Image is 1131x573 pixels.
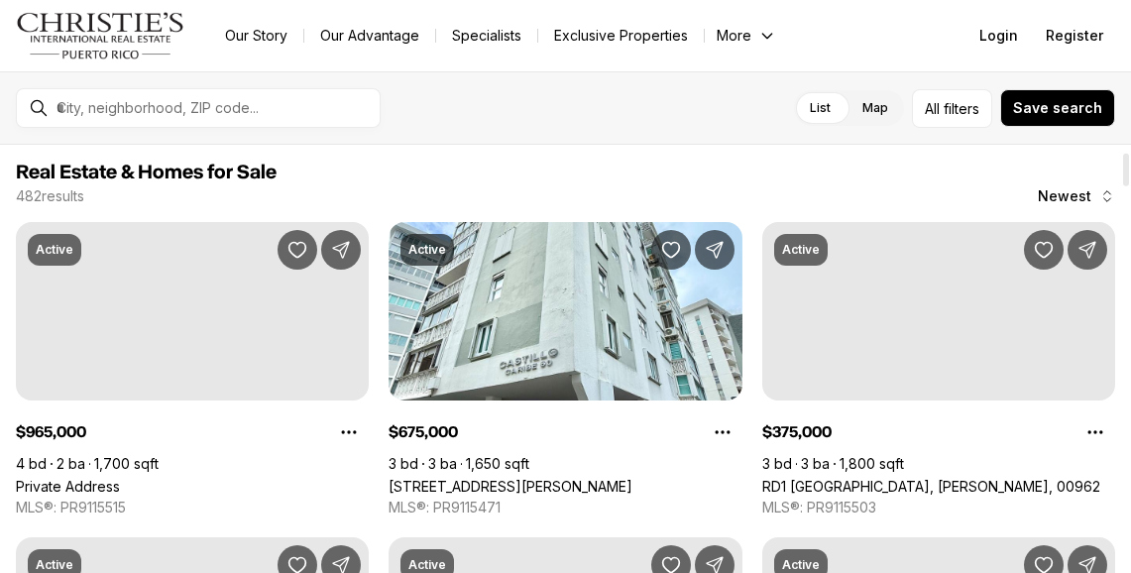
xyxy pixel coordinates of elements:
[705,22,788,50] button: More
[1038,188,1091,204] span: Newest
[36,557,73,573] p: Active
[703,412,742,452] button: Property options
[1026,176,1127,216] button: Newest
[1046,28,1103,44] span: Register
[36,242,73,258] p: Active
[209,22,303,50] a: Our Story
[847,90,904,126] label: Map
[436,22,537,50] a: Specialists
[321,230,361,270] button: Share Property
[16,478,120,495] a: Private Address
[979,28,1018,44] span: Login
[329,412,369,452] button: Property options
[925,98,940,119] span: All
[912,89,992,128] button: Allfilters
[944,98,979,119] span: filters
[794,90,847,126] label: List
[782,557,820,573] p: Active
[408,557,446,573] p: Active
[1013,100,1102,116] span: Save search
[695,230,735,270] button: Share Property
[1024,230,1064,270] button: Save Property: RD1 URB MARINA BAHIA
[538,22,704,50] a: Exclusive Properties
[278,230,317,270] button: Save Property:
[1000,89,1115,127] button: Save search
[16,188,84,204] p: 482 results
[304,22,435,50] a: Our Advantage
[1068,230,1107,270] button: Share Property
[16,163,277,182] span: Real Estate & Homes for Sale
[16,12,185,59] img: logo
[1034,16,1115,56] button: Register
[408,242,446,258] p: Active
[782,242,820,258] p: Active
[651,230,691,270] button: Save Property: 60 CARIBE #7A
[967,16,1030,56] button: Login
[389,478,632,495] a: 60 CARIBE #7A, SAN JUAN PR, 00907
[762,478,1100,495] a: RD1 URB MARINA BAHIA, CATANO PR, 00962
